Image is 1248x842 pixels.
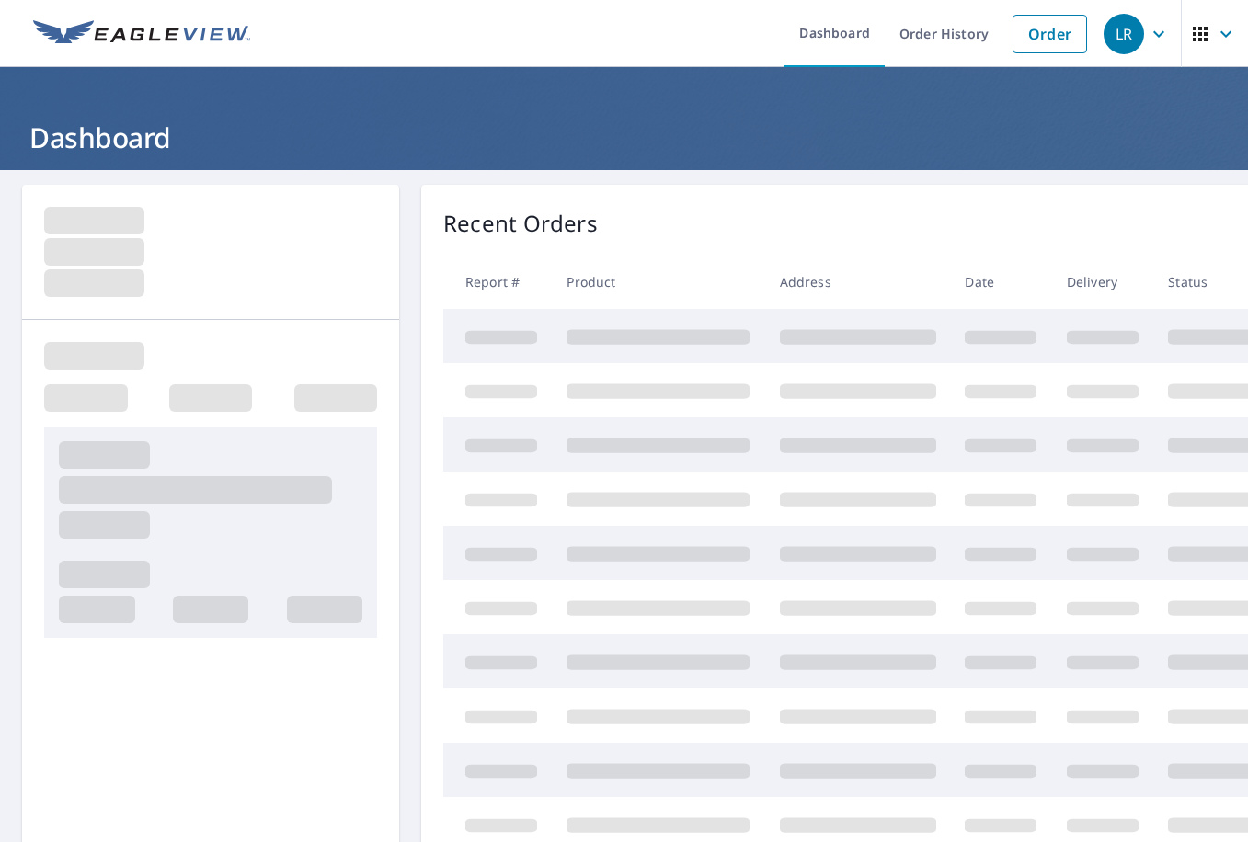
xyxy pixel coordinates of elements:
[1013,15,1087,53] a: Order
[1052,255,1153,309] th: Delivery
[443,207,598,240] p: Recent Orders
[950,255,1051,309] th: Date
[443,255,552,309] th: Report #
[1104,14,1144,54] div: LR
[552,255,764,309] th: Product
[765,255,951,309] th: Address
[22,119,1226,156] h1: Dashboard
[33,20,250,48] img: EV Logo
